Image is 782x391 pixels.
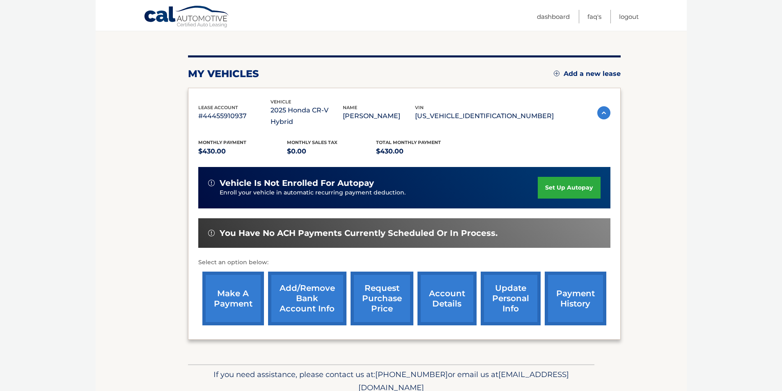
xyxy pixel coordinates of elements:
[376,139,441,145] span: Total Monthly Payment
[287,139,337,145] span: Monthly sales Tax
[198,146,287,157] p: $430.00
[538,177,600,199] a: set up autopay
[287,146,376,157] p: $0.00
[554,70,621,78] a: Add a new lease
[554,71,560,76] img: add.svg
[271,99,291,105] span: vehicle
[198,258,610,268] p: Select an option below:
[208,180,215,186] img: alert-white.svg
[375,370,448,379] span: [PHONE_NUMBER]
[220,178,374,188] span: vehicle is not enrolled for autopay
[481,272,541,325] a: update personal info
[417,272,477,325] a: account details
[202,272,264,325] a: make a payment
[545,272,606,325] a: payment history
[343,105,357,110] span: name
[220,228,498,238] span: You have no ACH payments currently scheduled or in process.
[188,68,259,80] h2: my vehicles
[198,139,246,145] span: Monthly Payment
[268,272,346,325] a: Add/Remove bank account info
[537,10,570,23] a: Dashboard
[343,110,415,122] p: [PERSON_NAME]
[208,230,215,236] img: alert-white.svg
[619,10,639,23] a: Logout
[351,272,413,325] a: request purchase price
[415,110,554,122] p: [US_VEHICLE_IDENTIFICATION_NUMBER]
[198,110,271,122] p: #44455910937
[144,5,230,29] a: Cal Automotive
[271,105,343,128] p: 2025 Honda CR-V Hybrid
[587,10,601,23] a: FAQ's
[198,105,238,110] span: lease account
[220,188,538,197] p: Enroll your vehicle in automatic recurring payment deduction.
[597,106,610,119] img: accordion-active.svg
[415,105,424,110] span: vin
[376,146,465,157] p: $430.00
